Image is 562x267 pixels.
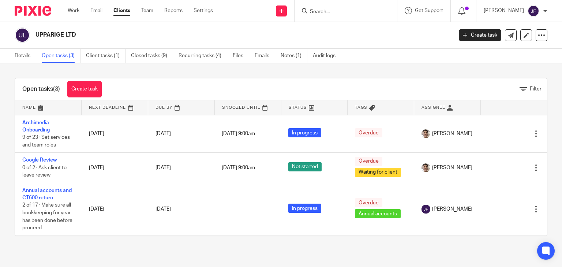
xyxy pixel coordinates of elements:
a: Create task [67,81,102,97]
span: Annual accounts [355,209,401,218]
a: Annual accounts and CT600 return [22,188,72,200]
a: Reports [164,7,183,14]
a: Google Review [22,157,57,163]
a: Closed tasks (9) [131,49,173,63]
span: Overdue [355,157,382,166]
span: In progress [288,128,321,137]
span: [DATE] [156,165,171,170]
span: Overdue [355,128,382,137]
a: Email [90,7,102,14]
span: Overdue [355,198,382,207]
h2: UPPARIGE LTD [35,31,366,39]
p: [PERSON_NAME] [484,7,524,14]
a: Client tasks (1) [86,49,125,63]
td: [DATE] [82,153,148,183]
a: Archimedia Onboarding [22,120,50,133]
span: Not started [288,162,322,171]
span: Get Support [415,8,443,13]
span: [DATE] [156,131,171,136]
a: Create task [459,29,501,41]
img: svg%3E [421,205,430,214]
a: Clients [113,7,130,14]
img: Pixie [15,6,51,16]
span: 2 of 17 · Make sure all bookkeeping for year has been done before proceed [22,203,72,231]
span: Filter [530,86,542,92]
span: [PERSON_NAME] [432,205,472,213]
span: 0 of 2 · Ask client to leave review [22,165,67,178]
a: Details [15,49,36,63]
span: 9 of 23 · Set services and team roles [22,135,70,148]
span: Status [289,105,307,110]
a: Notes (1) [281,49,307,63]
img: PXL_20240409_141816916.jpg [421,163,430,172]
td: [DATE] [82,183,148,235]
a: Emails [255,49,275,63]
h1: Open tasks [22,85,60,93]
img: svg%3E [528,5,539,17]
a: Team [141,7,153,14]
span: [PERSON_NAME] [432,130,472,137]
span: [DATE] 9:00am [222,165,255,170]
span: [PERSON_NAME] [432,164,472,171]
a: Work [68,7,79,14]
span: (3) [53,86,60,92]
input: Search [309,9,375,15]
a: Audit logs [313,49,341,63]
span: [DATE] 9:00am [222,131,255,136]
a: Open tasks (3) [42,49,80,63]
img: PXL_20240409_141816916.jpg [421,129,430,138]
span: Tags [355,105,367,110]
td: [DATE] [82,115,148,153]
span: In progress [288,204,321,213]
a: Settings [194,7,213,14]
a: Files [233,49,249,63]
span: [DATE] [156,207,171,212]
span: Snoozed Until [222,105,261,110]
img: svg%3E [15,27,30,43]
a: Recurring tasks (4) [179,49,227,63]
span: Waiting for client [355,168,401,177]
